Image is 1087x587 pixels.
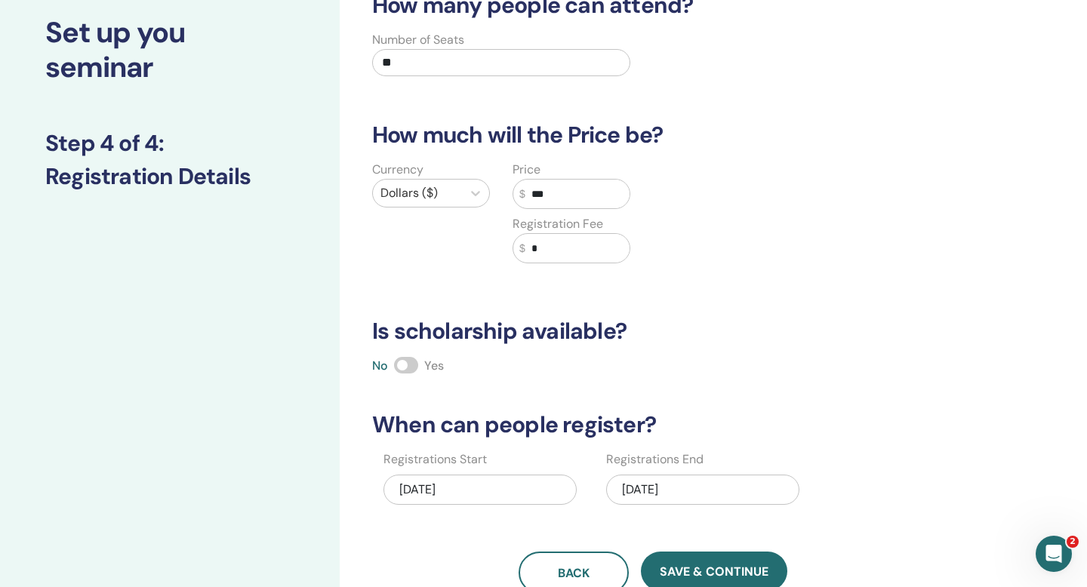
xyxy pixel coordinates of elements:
[45,163,294,190] h3: Registration Details
[363,318,943,345] h3: Is scholarship available?
[606,475,799,505] div: [DATE]
[45,16,294,85] h2: Set up you seminar
[519,241,525,257] span: $
[372,161,423,179] label: Currency
[606,450,704,469] label: Registrations End
[383,475,577,505] div: [DATE]
[513,215,603,233] label: Registration Fee
[372,31,464,49] label: Number of Seats
[45,130,294,157] h3: Step 4 of 4 :
[519,186,525,202] span: $
[558,565,590,581] span: Back
[424,358,444,373] span: Yes
[372,358,388,373] span: No
[383,450,487,469] label: Registrations Start
[363,411,943,438] h3: When can people register?
[363,121,943,149] h3: How much will the Price be?
[1036,536,1072,572] iframe: Intercom live chat
[1067,536,1079,548] span: 2
[660,564,768,579] span: Save & Continue
[513,161,540,179] label: Price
